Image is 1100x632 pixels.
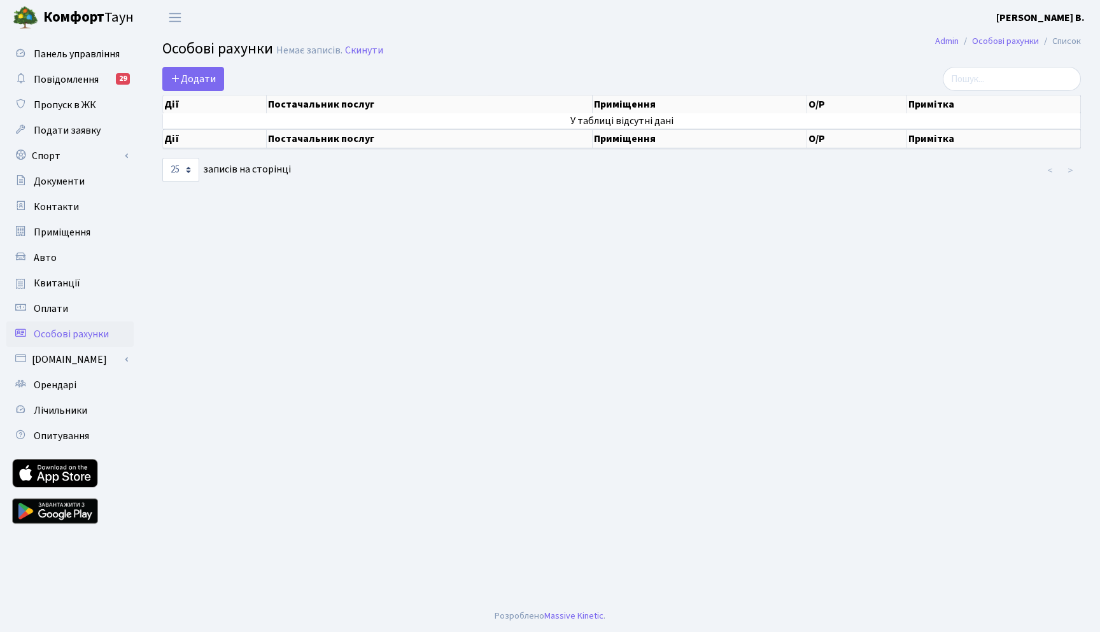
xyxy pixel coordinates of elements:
a: Панель управління [6,41,134,67]
span: Квитанції [34,276,80,290]
th: Дії [163,129,267,148]
a: Лічильники [6,398,134,423]
label: записів на сторінці [162,158,291,182]
span: Подати заявку [34,123,101,137]
th: О/Р [807,129,907,148]
span: Повідомлення [34,73,99,87]
a: Повідомлення29 [6,67,134,92]
a: Подати заявку [6,118,134,143]
span: Орендарі [34,378,76,392]
img: logo.png [13,5,38,31]
span: Документи [34,174,85,188]
span: Особові рахунки [162,38,273,60]
a: Квитанції [6,270,134,296]
span: Оплати [34,302,68,316]
span: Панель управління [34,47,120,61]
a: [DOMAIN_NAME] [6,347,134,372]
span: Лічильники [34,404,87,418]
th: Постачальник послуг [267,129,593,148]
a: Оплати [6,296,134,321]
a: Особові рахунки [6,321,134,347]
th: Постачальник послуг [267,95,593,113]
a: Приміщення [6,220,134,245]
th: Дії [163,95,267,113]
b: Комфорт [43,7,104,27]
div: Немає записів. [276,45,342,57]
td: У таблиці відсутні дані [163,113,1081,129]
nav: breadcrumb [916,28,1100,55]
div: 29 [116,73,130,85]
span: Опитування [34,429,89,443]
span: Приміщення [34,225,90,239]
input: Пошук... [943,67,1081,91]
a: Пропуск в ЖК [6,92,134,118]
a: Спорт [6,143,134,169]
a: Особові рахунки [972,34,1039,48]
a: Документи [6,169,134,194]
a: Орендарі [6,372,134,398]
a: Admin [935,34,959,48]
select: записів на сторінці [162,158,199,182]
a: Скинути [345,45,383,57]
span: Авто [34,251,57,265]
div: Розроблено . [495,609,605,623]
li: Список [1039,34,1081,48]
th: Примітка [907,129,1081,148]
a: Авто [6,245,134,270]
span: Особові рахунки [34,327,109,341]
th: Приміщення [593,95,807,113]
a: [PERSON_NAME] В. [996,10,1085,25]
a: Опитування [6,423,134,449]
th: О/Р [807,95,907,113]
span: Контакти [34,200,79,214]
span: Пропуск в ЖК [34,98,96,112]
a: Massive Kinetic [544,609,603,622]
b: [PERSON_NAME] В. [996,11,1085,25]
span: Додати [171,72,216,86]
a: Додати [162,67,224,91]
span: Таун [43,7,134,29]
a: Контакти [6,194,134,220]
button: Переключити навігацію [159,7,191,28]
th: Примітка [907,95,1081,113]
th: Приміщення [593,129,807,148]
